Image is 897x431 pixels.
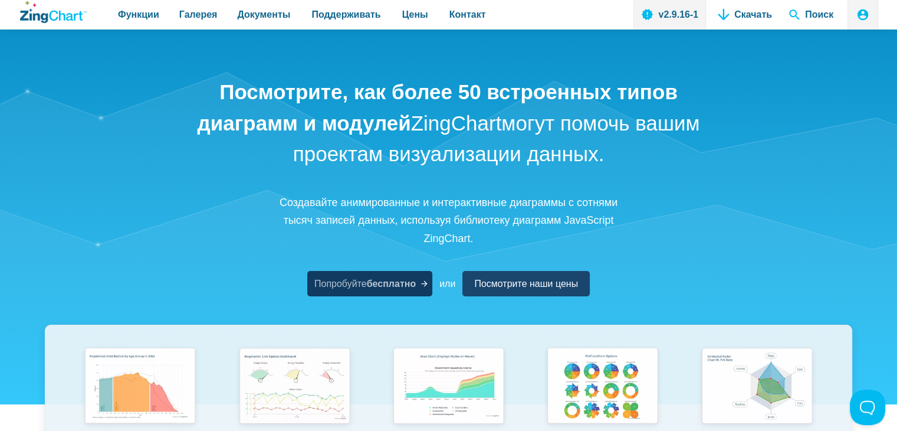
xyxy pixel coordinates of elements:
[541,343,664,431] img: Параметры преобразования круговой диаграммы
[307,271,432,296] a: Попробуйтебесплатно
[311,9,380,19] font: Поддерживать
[78,343,202,431] img: Распределение населения по возрастным группам в 2052 году
[237,9,290,19] font: Документы
[411,112,502,135] font: ZingChart
[439,279,455,289] font: или
[462,271,590,296] a: Посмотрите наши цены
[695,343,819,431] img: Анимированная радарная диаграмма с данными о домашних животных
[387,343,510,431] img: Диаграмма областей (отображает узлы при наведении курсора)
[197,80,677,135] font: Посмотрите, как более 50 встроенных типов диаграмм и модулей
[850,390,885,425] iframe: Toggle Customer Support
[314,279,367,289] font: Попробуйте
[179,9,218,19] font: Галерея
[402,9,428,19] font: Цены
[280,197,617,244] font: Создавайте анимированные и интерактивные диаграммы с сотнями тысяч записей данных, используя библ...
[20,1,87,23] a: Логотип ZingChart. Нажмите, чтобы вернуться на главную страницу.
[449,9,486,19] font: Контакт
[474,279,578,289] font: Посмотрите наши цены
[367,279,416,289] font: бесплатно
[118,9,159,19] font: Функции
[233,343,356,431] img: Адаптивная панель управления с обновлениями в реальном времени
